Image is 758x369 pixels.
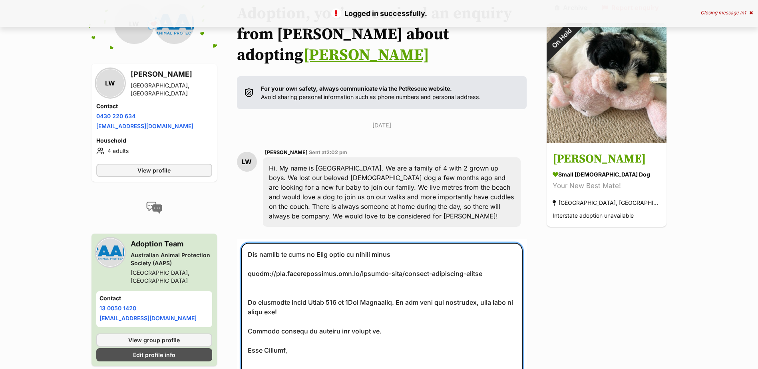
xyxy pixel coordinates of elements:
a: View group profile [96,333,212,347]
a: Edit profile info [96,348,212,361]
span: View group profile [128,336,180,344]
span: 2:02 pm [326,149,347,155]
p: [DATE] [237,121,527,129]
h3: [PERSON_NAME] [131,69,212,80]
img: Neville [547,23,666,143]
a: 13 0050 1420 [99,305,136,311]
h1: Adoption, you’ve received an enquiry from [PERSON_NAME] about adopting [237,3,527,65]
a: [EMAIL_ADDRESS][DOMAIN_NAME] [96,123,193,129]
li: 4 adults [96,146,212,156]
h4: Household [96,137,212,145]
span: View profile [137,166,171,175]
span: Edit profile info [133,351,175,359]
p: Logged in successfully. [8,8,750,19]
span: Sent at [309,149,347,155]
h3: [PERSON_NAME] [553,151,661,169]
div: [GEOGRAPHIC_DATA], [GEOGRAPHIC_DATA] [131,269,212,285]
div: Australian Animal Protection Society (AAPS) [131,251,212,267]
h3: Adoption Team [131,238,212,250]
img: Australian Animal Protection Society (AAPS) profile pic [96,238,124,266]
a: [PERSON_NAME] [303,45,429,65]
div: Closing message in [700,10,753,16]
span: Interstate adoption unavailable [553,212,634,219]
strong: For your own safety, always communicate via the PetRescue website. [261,85,452,92]
span: 1 [744,10,746,16]
div: [GEOGRAPHIC_DATA], [GEOGRAPHIC_DATA] [131,81,212,97]
span: [PERSON_NAME] [265,149,308,155]
div: LW [237,152,257,172]
div: Your New Best Mate! [553,181,661,192]
h4: Contact [99,294,209,302]
img: conversation-icon-4a6f8262b818ee0b60e3300018af0b2d0b884aa5de6e9bcb8d3d4eeb1a70a7c4.svg [146,202,162,214]
h4: Contact [96,102,212,110]
div: LW [96,69,124,97]
a: 0430 220 634 [96,113,135,119]
p: Avoid sharing personal information such as phone numbers and personal address. [261,84,481,101]
div: small [DEMOGRAPHIC_DATA] Dog [553,171,661,179]
a: On Hold [547,137,666,145]
a: [EMAIL_ADDRESS][DOMAIN_NAME] [99,315,197,321]
a: [PERSON_NAME] small [DEMOGRAPHIC_DATA] Dog Your New Best Mate! [GEOGRAPHIC_DATA], [GEOGRAPHIC_DAT... [547,145,666,227]
a: View profile [96,164,212,177]
div: [GEOGRAPHIC_DATA], [GEOGRAPHIC_DATA] [553,198,661,208]
div: Hi. My name is [GEOGRAPHIC_DATA]. We are a family of 4 with 2 grown up boys. We lost our beloved ... [263,157,521,227]
div: On Hold [536,12,588,64]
